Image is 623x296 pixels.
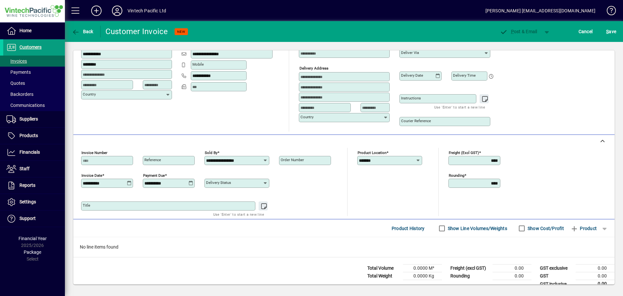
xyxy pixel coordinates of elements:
[401,73,423,78] mat-label: Delivery date
[401,50,419,55] mat-label: Deliver via
[3,211,65,227] a: Support
[19,166,30,171] span: Staff
[493,264,531,272] td: 0.00
[364,264,403,272] td: Total Volume
[6,58,27,64] span: Invoices
[19,149,40,155] span: Financials
[449,173,464,178] mat-label: Rounding
[83,92,96,97] mat-label: Country
[3,161,65,177] a: Staff
[567,223,600,234] button: Product
[128,6,166,16] div: Vintech Pacific Ltd
[579,26,593,37] span: Cancel
[6,70,31,75] span: Payments
[606,29,609,34] span: S
[205,150,217,155] mat-label: Sold by
[3,111,65,127] a: Suppliers
[70,26,95,37] button: Back
[3,128,65,144] a: Products
[3,23,65,39] a: Home
[496,26,541,37] button: Post & Email
[606,26,616,37] span: ave
[3,67,65,78] a: Payments
[401,96,421,100] mat-label: Instructions
[576,264,615,272] td: 0.00
[72,29,93,34] span: Back
[73,237,615,257] div: No line items found
[6,103,45,108] span: Communications
[81,150,107,155] mat-label: Invoice number
[3,56,65,67] a: Invoices
[107,5,128,17] button: Profile
[65,26,101,37] app-page-header-button: Back
[281,158,304,162] mat-label: Order number
[24,250,41,255] span: Package
[19,133,38,138] span: Products
[105,26,168,37] div: Customer Invoice
[300,115,313,119] mat-label: Country
[81,173,102,178] mat-label: Invoice date
[570,223,597,234] span: Product
[19,199,36,204] span: Settings
[403,264,442,272] td: 0.0000 M³
[143,173,165,178] mat-label: Payment due
[537,272,576,280] td: GST
[3,194,65,210] a: Settings
[576,272,615,280] td: 0.00
[3,144,65,161] a: Financials
[6,92,33,97] span: Backorders
[3,177,65,194] a: Reports
[19,28,31,33] span: Home
[6,81,25,86] span: Quotes
[364,272,403,280] td: Total Weight
[449,150,479,155] mat-label: Freight (excl GST)
[389,223,427,234] button: Product History
[18,236,47,241] span: Financial Year
[86,5,107,17] button: Add
[213,211,264,218] mat-hint: Use 'Enter' to start a new line
[144,158,161,162] mat-label: Reference
[19,216,36,221] span: Support
[206,180,231,185] mat-label: Delivery status
[537,280,576,288] td: GST inclusive
[3,100,65,111] a: Communications
[392,223,425,234] span: Product History
[577,26,594,37] button: Cancel
[401,119,431,123] mat-label: Courier Reference
[602,1,615,22] a: Knowledge Base
[537,264,576,272] td: GST exclusive
[19,116,38,122] span: Suppliers
[485,6,595,16] div: [PERSON_NAME] [EMAIL_ADDRESS][DOMAIN_NAME]
[446,225,507,232] label: Show Line Volumes/Weights
[19,183,35,188] span: Reports
[19,45,42,50] span: Customers
[83,203,90,208] mat-label: Title
[500,29,537,34] span: ost & Email
[576,280,615,288] td: 0.00
[192,62,204,67] mat-label: Mobile
[447,272,493,280] td: Rounding
[526,225,564,232] label: Show Cost/Profit
[358,150,386,155] mat-label: Product location
[403,272,442,280] td: 0.0000 Kg
[493,272,531,280] td: 0.00
[511,29,514,34] span: P
[605,26,618,37] button: Save
[3,89,65,100] a: Backorders
[447,264,493,272] td: Freight (excl GST)
[453,73,476,78] mat-label: Delivery time
[3,78,65,89] a: Quotes
[177,30,185,34] span: NEW
[434,103,485,111] mat-hint: Use 'Enter' to start a new line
